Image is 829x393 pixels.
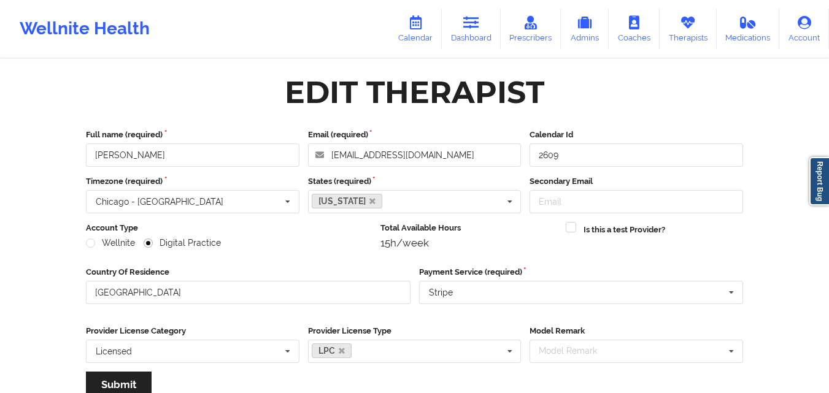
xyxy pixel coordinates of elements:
[86,143,299,167] input: Full name
[530,190,743,213] input: Email
[144,238,221,248] label: Digital Practice
[442,9,501,49] a: Dashboard
[308,175,522,188] label: States (required)
[312,343,352,358] a: LPC
[86,175,299,188] label: Timezone (required)
[419,266,744,278] label: Payment Service (required)
[561,9,609,49] a: Admins
[312,194,383,208] a: [US_STATE]
[86,222,372,234] label: Account Type
[308,143,522,167] input: Email address
[501,9,561,49] a: Prescribers
[380,222,558,234] label: Total Available Hours
[86,238,135,248] label: Wellnite
[536,344,615,358] div: Model Remark
[86,266,411,278] label: Country Of Residence
[809,157,829,205] a: Report Bug
[530,175,743,188] label: Secondary Email
[530,143,743,167] input: Calendar Id
[308,129,522,141] label: Email (required)
[308,325,522,337] label: Provider License Type
[380,237,558,249] div: 15h/week
[96,197,223,206] div: Chicago - [GEOGRAPHIC_DATA]
[86,129,299,141] label: Full name (required)
[717,9,780,49] a: Medications
[584,224,665,236] label: Is this a test Provider?
[530,129,743,141] label: Calendar Id
[86,325,299,337] label: Provider License Category
[285,73,544,112] div: Edit Therapist
[609,9,660,49] a: Coaches
[530,325,743,337] label: Model Remark
[389,9,442,49] a: Calendar
[96,347,132,356] div: Licensed
[660,9,717,49] a: Therapists
[429,288,453,297] div: Stripe
[779,9,829,49] a: Account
